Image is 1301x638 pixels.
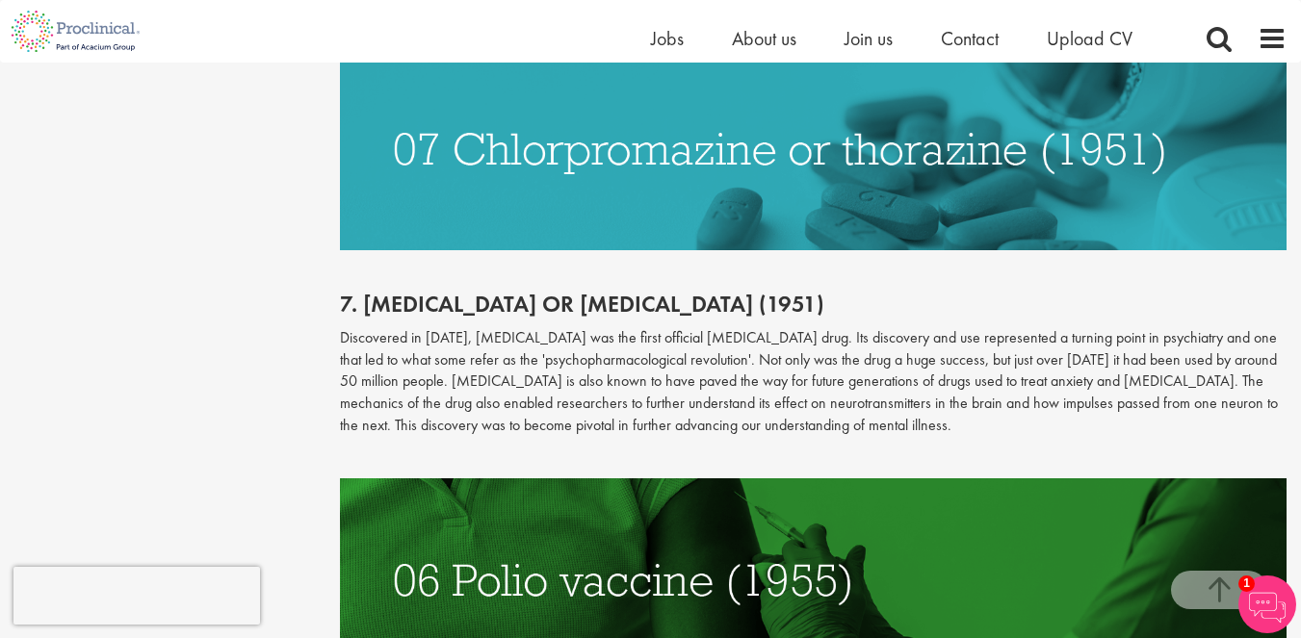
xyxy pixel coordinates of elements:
[340,47,1287,250] img: CHLORPROMAZINE OR THORAZINE (1951)
[340,292,1287,317] h2: 7. [MEDICAL_DATA] or [MEDICAL_DATA] (1951)
[845,26,893,51] a: Join us
[13,567,260,625] iframe: reCAPTCHA
[1238,575,1296,633] img: Chatbot
[340,327,1287,437] p: Discovered in [DATE], [MEDICAL_DATA] was the first official [MEDICAL_DATA] drug. Its discovery an...
[732,26,796,51] a: About us
[1238,575,1255,592] span: 1
[1047,26,1132,51] a: Upload CV
[651,26,684,51] a: Jobs
[941,26,999,51] a: Contact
